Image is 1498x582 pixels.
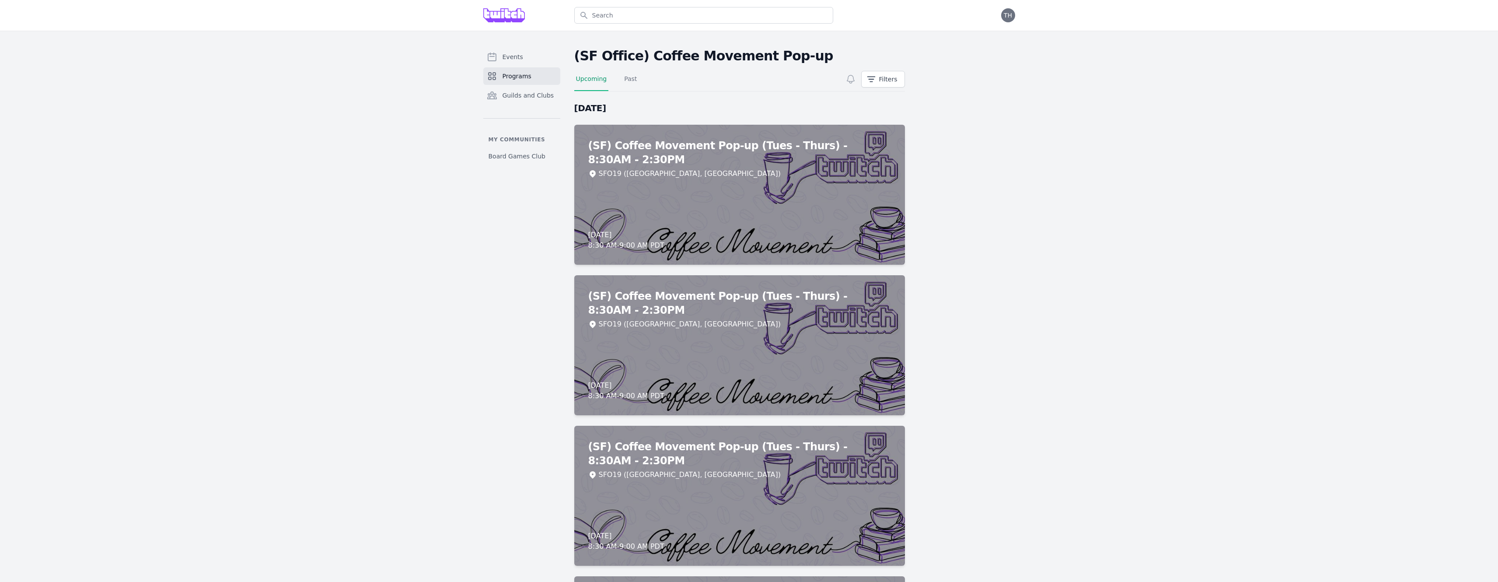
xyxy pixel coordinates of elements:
nav: Sidebar [483,48,560,164]
h2: (SF) Coffee Movement Pop-up (Tues - Thurs) - 8:30AM - 2:30PM [588,139,891,167]
div: SFO19 ([GEOGRAPHIC_DATA], [GEOGRAPHIC_DATA]) [599,168,781,179]
input: Search [574,7,833,24]
a: (SF) Coffee Movement Pop-up (Tues - Thurs) - 8:30AM - 2:30PMSFO19 ([GEOGRAPHIC_DATA], [GEOGRAPHIC... [574,125,905,265]
div: [DATE] 8:30 AM - 9:00 AM PDT [588,380,664,401]
span: Programs [503,72,531,81]
a: (SF) Coffee Movement Pop-up (Tues - Thurs) - 8:30AM - 2:30PMSFO19 ([GEOGRAPHIC_DATA], [GEOGRAPHIC... [574,426,905,566]
a: Events [483,48,560,66]
span: TH [1004,12,1012,18]
p: My communities [483,136,560,143]
h2: (SF) Coffee Movement Pop-up (Tues - Thurs) - 8:30AM - 2:30PM [588,440,891,468]
a: (SF) Coffee Movement Pop-up (Tues - Thurs) - 8:30AM - 2:30PMSFO19 ([GEOGRAPHIC_DATA], [GEOGRAPHIC... [574,275,905,415]
h2: [DATE] [574,102,905,114]
div: SFO19 ([GEOGRAPHIC_DATA], [GEOGRAPHIC_DATA]) [599,319,781,330]
a: Past [622,74,639,91]
span: Events [503,53,523,61]
div: [DATE] 8:30 AM - 9:00 AM PDT [588,531,664,552]
button: Filters [861,71,905,88]
button: Subscribe [844,72,858,86]
span: Guilds and Clubs [503,91,554,100]
div: SFO19 ([GEOGRAPHIC_DATA], [GEOGRAPHIC_DATA]) [599,470,781,480]
a: Board Games Club [483,148,560,164]
div: [DATE] 8:30 AM - 9:00 AM PDT [588,230,664,251]
h2: (SF Office) Coffee Movement Pop-up [574,48,905,64]
h2: (SF) Coffee Movement Pop-up (Tues - Thurs) - 8:30AM - 2:30PM [588,289,891,317]
a: Programs [483,67,560,85]
img: Grove [483,8,525,22]
span: Board Games Club [489,152,545,161]
button: TH [1001,8,1015,22]
a: Guilds and Clubs [483,87,560,104]
a: Upcoming [574,74,609,91]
